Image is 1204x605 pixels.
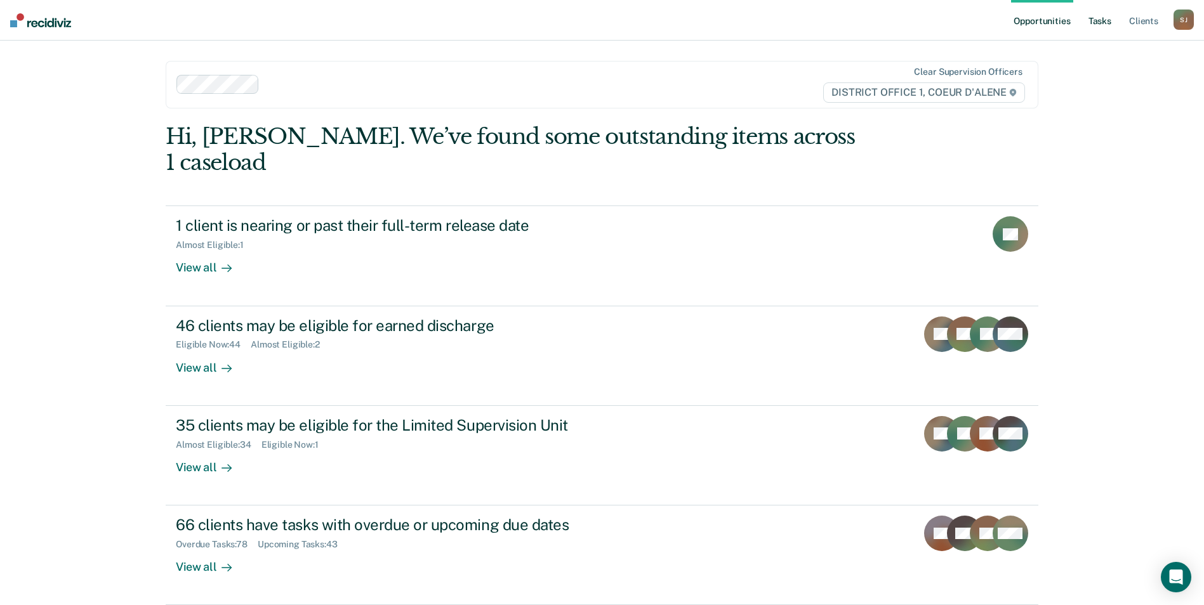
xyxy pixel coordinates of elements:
div: Open Intercom Messenger [1161,562,1191,592]
a: 35 clients may be eligible for the Limited Supervision UnitAlmost Eligible:34Eligible Now:1View all [166,406,1038,505]
div: Almost Eligible : 34 [176,439,261,450]
a: 46 clients may be eligible for earned dischargeEligible Now:44Almost Eligible:2View all [166,306,1038,406]
a: 1 client is nearing or past their full-term release dateAlmost Eligible:1View all [166,205,1038,306]
div: 46 clients may be eligible for earned discharge [176,316,621,335]
div: Clear supervision officers [914,67,1022,77]
div: 35 clients may be eligible for the Limited Supervision Unit [176,416,621,434]
div: Almost Eligible : 1 [176,240,254,250]
button: SJ [1174,10,1194,30]
div: Eligible Now : 44 [176,339,251,350]
div: View all [176,550,247,575]
div: Overdue Tasks : 78 [176,539,258,550]
img: Recidiviz [10,13,71,27]
div: Almost Eligible : 2 [251,339,330,350]
div: View all [176,350,247,375]
div: View all [176,250,247,275]
div: Eligible Now : 1 [261,439,329,450]
a: 66 clients have tasks with overdue or upcoming due datesOverdue Tasks:78Upcoming Tasks:43View all [166,505,1038,605]
span: DISTRICT OFFICE 1, COEUR D'ALENE [823,82,1025,103]
div: Hi, [PERSON_NAME]. We’ve found some outstanding items across 1 caseload [166,124,864,176]
div: S J [1174,10,1194,30]
div: 1 client is nearing or past their full-term release date [176,216,621,235]
div: View all [176,450,247,474]
div: 66 clients have tasks with overdue or upcoming due dates [176,516,621,534]
div: Upcoming Tasks : 43 [258,539,348,550]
